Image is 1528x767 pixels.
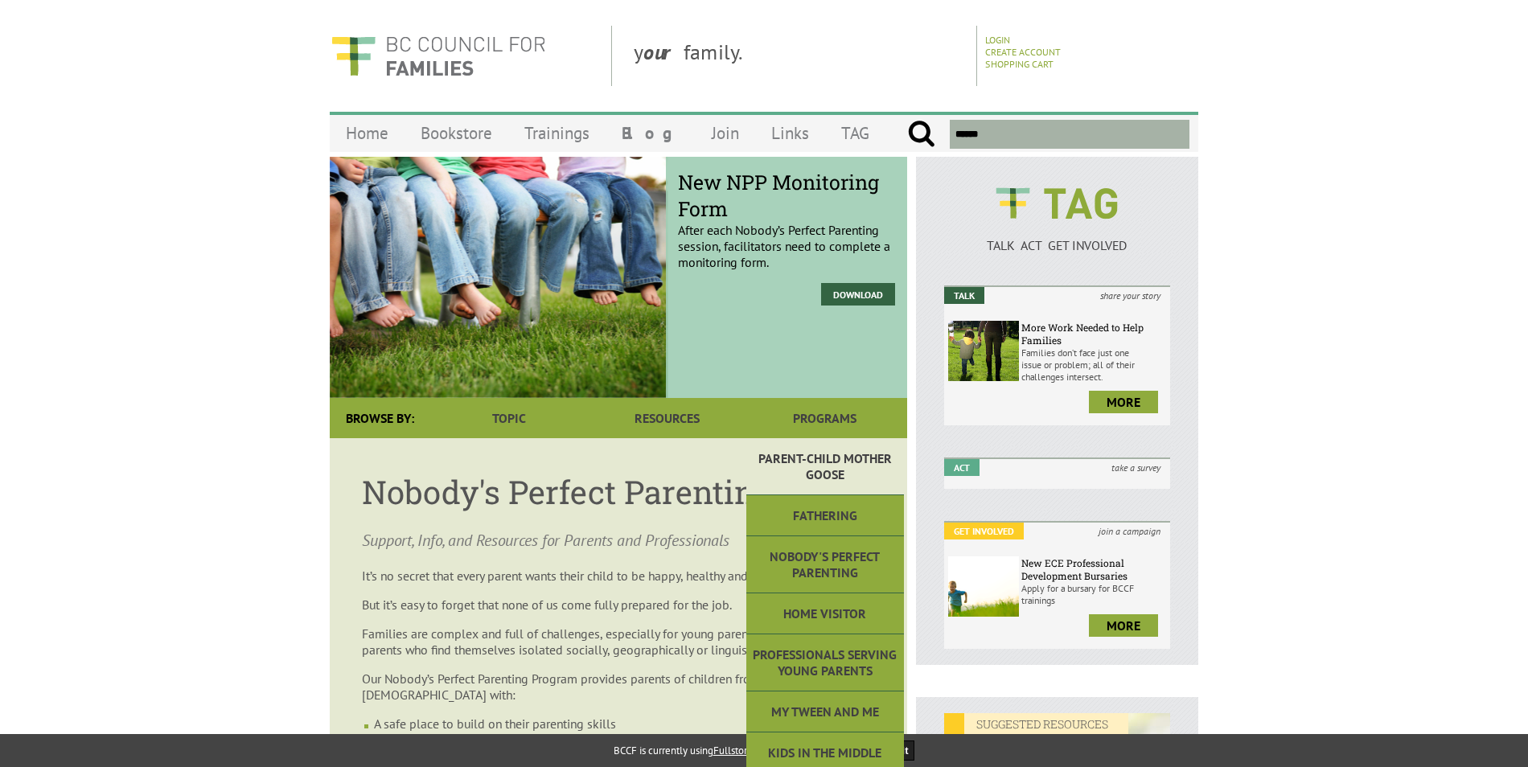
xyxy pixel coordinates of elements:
[1021,347,1166,383] p: Families don’t face just one issue or problem; all of their challenges intersect.
[746,634,904,691] a: Professionals Serving Young Parents
[1089,523,1170,539] i: join a campaign
[944,523,1024,539] em: Get Involved
[985,34,1010,46] a: Login
[746,495,904,536] a: Fathering
[1102,459,1170,476] i: take a survey
[643,39,684,65] strong: our
[362,597,875,613] p: But it’s easy to forget that none of us come fully prepared for the job.
[944,287,984,304] em: Talk
[405,114,508,152] a: Bookstore
[1089,391,1158,413] a: more
[746,536,904,593] a: Nobody's Perfect Parenting
[944,221,1170,253] a: TALK ACT GET INVOLVED
[330,114,405,152] a: Home
[746,691,904,732] a: My Tween and Me
[1021,556,1166,582] h6: New ECE Professional Development Bursaries
[746,593,904,634] a: Home Visitor
[825,114,885,152] a: TAG
[606,114,696,152] a: Blog
[508,114,606,152] a: Trainings
[374,732,875,748] li: An opportunity to learn new skills and concepts
[696,114,755,152] a: Join
[362,671,875,703] p: Our Nobody’s Perfect Parenting Program provides parents of children from birth to age [DEMOGRAPHI...
[907,120,935,149] input: Submit
[1021,582,1166,606] p: Apply for a bursary for BCCF trainings
[362,529,875,552] p: Support, Info, and Resources for Parents and Professionals
[621,26,977,86] div: y family.
[678,182,895,270] p: After each Nobody’s Perfect Parenting session, facilitators need to complete a monitoring form.
[374,716,875,732] li: A safe place to build on their parenting skills
[362,470,875,513] h1: Nobody's Perfect Parenting
[821,283,895,306] a: Download
[944,459,980,476] em: Act
[746,438,904,495] a: Parent-Child Mother Goose
[1091,287,1170,304] i: share your story
[362,568,875,584] p: It’s no secret that every parent wants their child to be happy, healthy and safe.
[944,237,1170,253] p: TALK ACT GET INVOLVED
[713,744,752,757] a: Fullstory
[984,173,1129,234] img: BCCF's TAG Logo
[678,169,895,222] span: New NPP Monitoring Form
[755,114,825,152] a: Links
[944,713,1128,735] em: SUGGESTED RESOURCES
[1021,321,1166,347] h6: More Work Needed to Help Families
[330,26,547,86] img: BC Council for FAMILIES
[985,46,1061,58] a: Create Account
[746,398,904,438] a: Programs
[588,398,746,438] a: Resources
[430,398,588,438] a: Topic
[1089,614,1158,637] a: more
[362,625,875,658] p: Families are complex and full of challenges, especially for young parents, single parents or pare...
[330,398,430,438] div: Browse By:
[985,58,1054,70] a: Shopping Cart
